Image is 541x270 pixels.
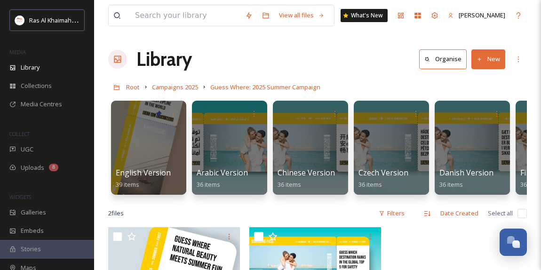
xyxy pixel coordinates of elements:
[21,81,52,90] span: Collections
[9,193,31,200] span: WIDGETS
[21,245,41,254] span: Stories
[374,204,409,222] div: Filters
[116,167,171,178] span: English Version
[341,9,388,22] a: What's New
[9,130,30,137] span: COLLECT
[443,6,510,24] a: [PERSON_NAME]
[126,81,140,93] a: Root
[152,81,198,93] a: Campaigns 2025
[500,229,527,256] button: Open Chat
[136,45,192,73] a: Library
[49,164,58,171] div: 8
[439,167,493,178] span: Danish Version
[197,180,220,189] span: 36 items
[152,83,198,91] span: Campaigns 2025
[21,100,62,109] span: Media Centres
[130,5,240,26] input: Search your library
[358,167,408,178] span: Czech Version
[21,226,44,235] span: Embeds
[278,167,335,178] span: Chinese Version
[358,168,408,189] a: Czech Version36 items
[197,168,248,189] a: Arabic Version36 items
[436,204,483,222] div: Date Created
[419,49,467,69] button: Organise
[488,209,513,218] span: Select all
[116,168,171,189] a: English Version39 items
[278,168,335,189] a: Chinese Version36 items
[274,6,329,24] a: View all files
[459,11,505,19] span: [PERSON_NAME]
[21,63,40,72] span: Library
[108,209,124,218] span: 2 file s
[126,83,140,91] span: Root
[21,163,44,172] span: Uploads
[15,16,24,25] img: Logo_RAKTDA_RGB-01.png
[439,168,493,189] a: Danish Version36 items
[471,49,505,69] button: New
[197,167,248,178] span: Arabic Version
[116,180,139,189] span: 39 items
[439,180,463,189] span: 36 items
[21,145,33,154] span: UGC
[278,180,301,189] span: 36 items
[29,16,162,24] span: Ras Al Khaimah Tourism Development Authority
[358,180,382,189] span: 36 items
[21,208,46,217] span: Galleries
[9,48,26,56] span: MEDIA
[419,49,471,69] a: Organise
[210,81,320,93] a: Guess Where: 2025 Summer Campaign
[210,83,320,91] span: Guess Where: 2025 Summer Campaign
